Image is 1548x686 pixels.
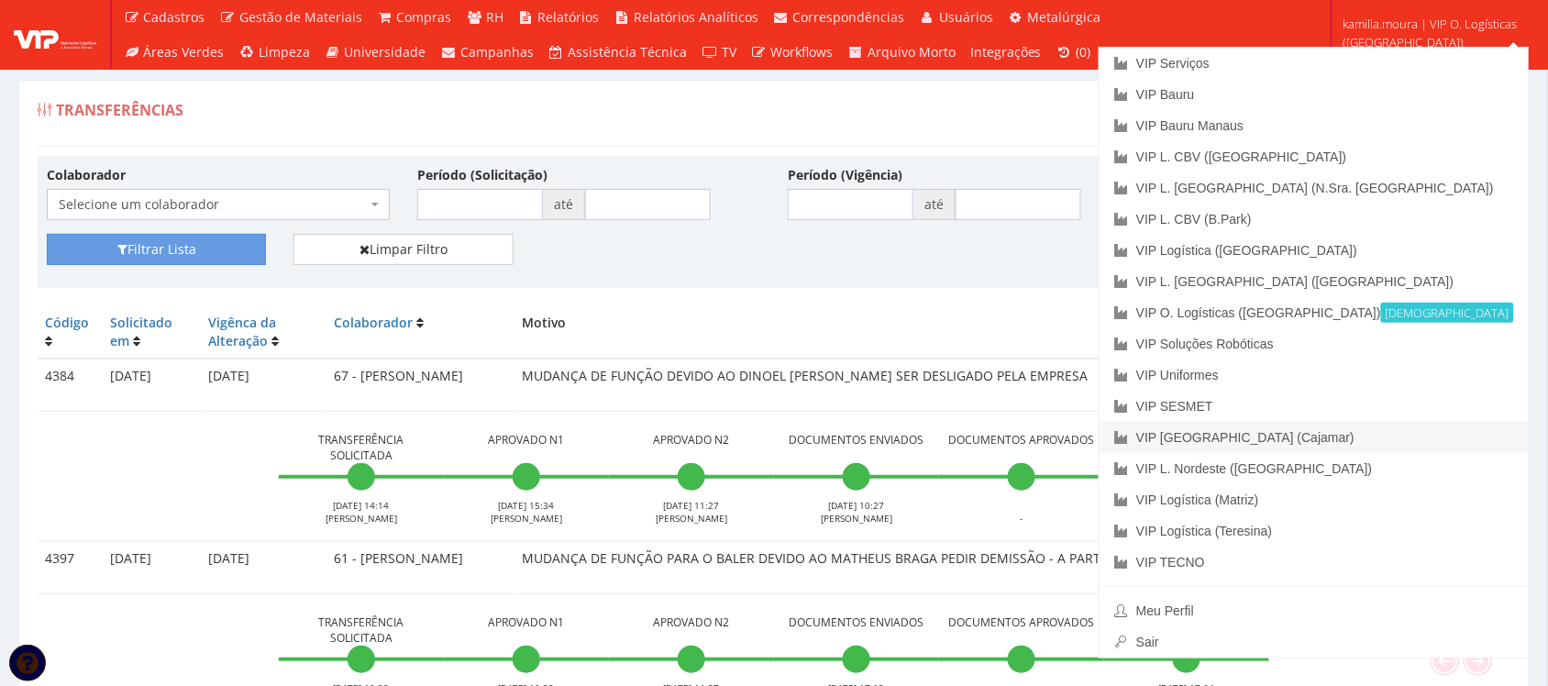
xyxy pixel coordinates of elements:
span: Documentos Enviados [782,615,931,631]
span: - [947,499,1096,525]
span: Aprovado N1 [452,615,601,631]
a: VIP TECNO [1100,547,1529,578]
span: Relatórios [538,8,600,26]
span: Arquivo Morto [868,43,956,61]
span: [DATE] 14:14 [PERSON_NAME] [287,499,436,525]
span: [DATE] 15:34 [PERSON_NAME] [452,499,601,525]
a: Campanhas [434,35,542,70]
label: Período (Vigência) [788,166,902,184]
span: Correspondências [793,8,905,26]
a: Universidade [317,35,434,70]
td: MUDANÇA DE FUNÇÃO PARA O BALER DEVIDO AO MATHEUS BRAGA PEDIR DEMISSÃO - A PARTIR DE [DATE] [514,542,1270,594]
a: VIP O. Logísticas ([GEOGRAPHIC_DATA])[DEMOGRAPHIC_DATA] [1100,297,1529,328]
a: Assistência Técnica [541,35,695,70]
small: [DEMOGRAPHIC_DATA] [1381,303,1514,323]
span: Transferências [56,100,183,120]
span: Áreas Verdes [144,43,225,61]
span: Gestão de Materiais [239,8,362,26]
a: VIP Uniformes [1100,360,1529,391]
span: Documentos Aprovados [947,433,1096,448]
a: VIP Logística (Teresina) [1100,515,1529,547]
a: VIP L. [GEOGRAPHIC_DATA] ([GEOGRAPHIC_DATA]) [1100,266,1529,297]
a: Áreas Verdes [116,35,232,70]
td: 67 - [PERSON_NAME] [326,359,514,411]
span: [DATE] 11:27 [PERSON_NAME] [617,499,766,525]
span: Transferência Solicitada [287,433,436,464]
span: Integrações [970,43,1042,61]
button: Filtrar Lista [47,234,266,265]
a: VIP Bauru [1100,79,1529,110]
a: VIP L. CBV ([GEOGRAPHIC_DATA]) [1100,141,1529,172]
span: Limpeza [259,43,310,61]
a: VIP Logística ([GEOGRAPHIC_DATA]) [1100,235,1529,266]
a: Código [45,314,89,331]
a: Integrações [963,35,1049,70]
a: Solicitado em [110,314,172,349]
td: 61 - [PERSON_NAME] [326,542,514,594]
span: Selecione um colaborador [47,189,390,220]
img: logo [14,21,96,49]
span: Aprovado N1 [452,433,601,448]
span: Workflows [771,43,834,61]
a: VIP L. Nordeste ([GEOGRAPHIC_DATA]) [1100,453,1529,484]
th: Motivo [514,306,1270,359]
span: Documentos Enviados [782,433,931,448]
span: Aprovado N2 [617,433,766,448]
td: [DATE] [201,542,326,594]
a: Limpeza [232,35,318,70]
td: [DATE] [103,359,201,411]
a: Colaborador [334,314,413,331]
td: MUDANÇA DE FUNÇÃO DEVIDO AO DINOEL [PERSON_NAME] SER DESLIGADO PELA EMPRESA [514,359,1270,411]
span: Documentos Aprovados [947,615,1096,631]
span: Cadastros [144,8,205,26]
a: TV [695,35,745,70]
a: Sair [1100,626,1529,658]
td: 4397 [38,542,103,594]
a: VIP SESMET [1100,391,1529,422]
a: VIP Serviços [1100,48,1529,79]
span: Transferência Solicitada [287,615,436,647]
span: Aprovado N2 [617,615,766,631]
span: até [543,189,585,220]
span: Compras [397,8,452,26]
a: VIP [GEOGRAPHIC_DATA] (Cajamar) [1100,422,1529,453]
span: Metalúrgica [1028,8,1101,26]
a: Meu Perfil [1100,595,1529,626]
a: Limpar Filtro [293,234,513,265]
a: Arquivo Morto [841,35,964,70]
td: 4384 [38,359,103,411]
a: VIP Soluções Robóticas [1100,328,1529,360]
a: VIP L. CBV (B.Park) [1100,204,1529,235]
label: Colaborador [47,166,126,184]
a: VIP L. [GEOGRAPHIC_DATA] (N.Sra. [GEOGRAPHIC_DATA]) [1100,172,1529,204]
span: Usuários [939,8,993,26]
td: [DATE] [201,359,326,411]
span: [DATE] 10:27 [PERSON_NAME] [782,499,931,525]
span: Relatórios Analíticos [634,8,758,26]
a: Vigênca da Alteração [208,314,276,349]
a: Workflows [744,35,841,70]
a: VIP Bauru Manaus [1100,110,1529,141]
span: TV [722,43,736,61]
span: kamilla.moura | VIP O. Logísticas ([GEOGRAPHIC_DATA]) [1343,15,1524,51]
a: (0) [1049,35,1099,70]
span: Universidade [345,43,426,61]
span: Campanhas [460,43,534,61]
span: Assistência Técnica [569,43,688,61]
span: RH [486,8,503,26]
label: Período (Solicitação) [417,166,547,184]
span: (0) [1077,43,1091,61]
span: Selecione um colaborador [59,195,367,214]
a: VIP Logística (Matriz) [1100,484,1529,515]
td: [DATE] [103,542,201,594]
span: até [913,189,956,220]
